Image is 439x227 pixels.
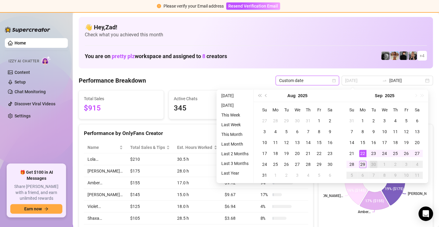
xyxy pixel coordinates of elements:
div: 11 [392,128,399,135]
td: 2025-09-11 [390,126,401,137]
td: 2025-09-06 [412,115,423,126]
td: 2025-08-10 [259,137,270,148]
td: 17.0 h [173,177,221,189]
div: 1 [315,117,323,124]
div: 28 [305,161,312,168]
td: 2025-10-09 [390,170,401,181]
td: 2025-08-30 [325,159,335,170]
td: 2025-10-08 [379,170,390,181]
td: 2025-09-02 [281,170,292,181]
td: 2025-08-29 [314,159,325,170]
td: 2025-09-03 [292,170,303,181]
span: Share [PERSON_NAME] with a friend, and earn unlimited rewards [10,184,62,202]
td: $6.94 [221,201,257,212]
td: $155 [127,177,174,189]
img: Amber [390,51,399,60]
td: 2025-09-24 [379,148,390,159]
div: Performance by OnlyFans Creator [84,129,308,137]
td: 2025-08-27 [292,159,303,170]
td: 2025-09-17 [379,137,390,148]
div: 10 [261,139,268,146]
div: 25 [392,150,399,157]
div: 31 [261,172,268,179]
div: 1 [381,161,388,168]
div: 3 [261,128,268,135]
div: 16 [326,139,334,146]
button: Last year (Control + left) [256,90,263,102]
td: 2025-09-20 [412,137,423,148]
a: Settings [15,113,31,118]
div: 3 [403,161,410,168]
td: $145 [127,189,174,201]
div: 7 [348,128,355,135]
div: Please verify your Email address [163,3,224,9]
div: 26 [403,150,410,157]
div: 8 [315,128,323,135]
td: 2025-09-29 [357,159,368,170]
td: 2025-10-01 [379,159,390,170]
div: 15 [359,139,366,146]
span: 4 % [260,203,270,210]
span: Check what you achieved this month [85,31,427,38]
div: 6 [359,172,366,179]
span: arrow-right [44,207,48,211]
th: Su [259,104,270,115]
span: $915 [84,103,159,114]
td: 2025-09-07 [346,126,357,137]
td: 2025-09-30 [368,159,379,170]
div: 18 [272,150,279,157]
img: Violet [408,51,417,60]
td: 2025-08-08 [314,126,325,137]
text: Amber… [358,210,370,214]
a: Chat Monitoring [15,89,46,94]
li: [DATE] [219,92,251,99]
div: 5 [315,172,323,179]
h1: You are on workspace and assigned to creators [85,53,227,60]
span: 17 % [260,191,270,198]
div: 30 [326,161,334,168]
th: Total Sales & Tips [127,142,174,153]
div: 20 [294,150,301,157]
div: 29 [315,161,323,168]
div: 28 [348,161,355,168]
button: Choose a month [375,90,383,102]
td: 2025-08-04 [270,126,281,137]
div: 2 [283,172,290,179]
td: 2025-07-28 [270,115,281,126]
button: Choose a year [298,90,307,102]
td: $105 [127,212,174,224]
span: + 4 [420,52,424,59]
div: 1 [272,172,279,179]
div: 25 [272,161,279,168]
li: Last 2 Months [219,150,251,157]
td: 2025-10-06 [357,170,368,181]
div: 10 [381,128,388,135]
div: 15 [315,139,323,146]
td: 2025-07-27 [259,115,270,126]
div: 5 [348,172,355,179]
input: Start date [345,77,380,84]
div: 11 [272,139,279,146]
td: 2025-08-13 [292,137,303,148]
div: 6 [414,117,421,124]
th: Tu [368,104,379,115]
div: 4 [272,128,279,135]
td: 2025-09-09 [368,126,379,137]
div: 30 [294,117,301,124]
th: Sa [325,104,335,115]
th: Th [390,104,401,115]
div: 14 [348,139,355,146]
span: swap-right [382,78,387,83]
td: 2025-08-05 [281,126,292,137]
div: 28 [272,117,279,124]
div: 13 [294,139,301,146]
div: 6 [326,172,334,179]
button: Previous month (PageUp) [263,90,269,102]
td: 2025-08-11 [270,137,281,148]
td: 2025-09-13 [412,126,423,137]
div: 31 [348,117,355,124]
div: 12 [283,139,290,146]
td: 2025-07-29 [281,115,292,126]
td: 2025-09-19 [401,137,412,148]
td: 2025-10-03 [401,159,412,170]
